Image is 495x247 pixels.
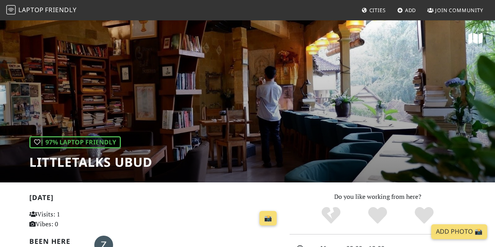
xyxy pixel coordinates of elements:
span: Join Community [435,7,483,14]
img: LaptopFriendly [6,5,16,14]
h1: Littletalks Ubud [29,155,152,169]
a: Add Photo 📸 [431,224,487,239]
div: No [308,206,355,225]
a: Cities [358,3,389,17]
a: LaptopFriendly LaptopFriendly [6,4,77,17]
a: Join Community [424,3,486,17]
p: Do you like working from here? [290,192,466,202]
div: Definitely! [401,206,447,225]
h2: Been here [29,237,85,245]
span: Cities [369,7,386,14]
span: Add [405,7,416,14]
p: Visits: 1 Vibes: 0 [29,209,107,229]
a: Add [394,3,419,17]
a: 📸 [259,211,277,226]
h2: [DATE] [29,193,280,205]
span: Laptop [18,5,44,14]
div: | 97% Laptop Friendly [29,136,121,149]
span: Friendly [45,5,76,14]
div: Yes [355,206,401,225]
